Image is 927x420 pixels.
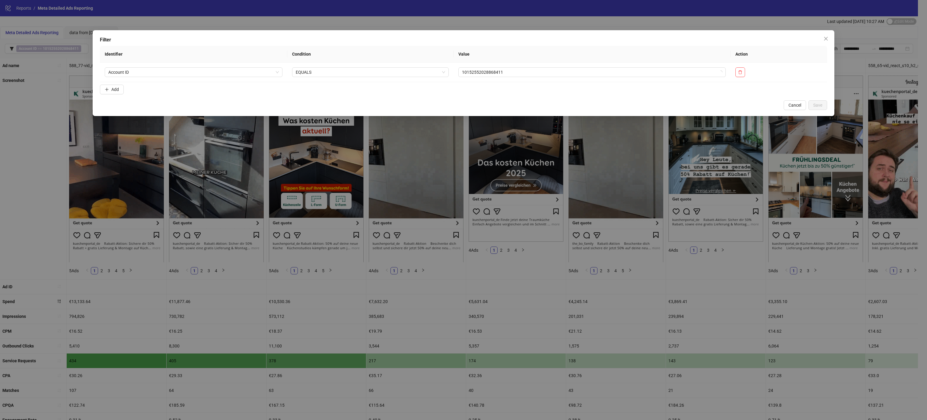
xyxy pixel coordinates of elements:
[100,85,124,94] button: Add
[731,46,827,63] th: Action
[111,87,119,92] span: Add
[462,68,722,77] span: 10152552028868411
[788,103,801,108] span: Cancel
[454,46,731,63] th: Value
[784,100,806,110] button: Cancel
[821,34,831,44] button: Close
[823,36,828,41] span: close
[808,100,827,110] button: Save
[100,36,827,44] div: Filter
[287,46,454,63] th: Condition
[108,68,279,77] span: Account ID
[100,46,287,63] th: Identifier
[296,68,445,77] span: EQUALS
[105,87,109,92] span: plus
[718,70,723,74] span: loading
[738,70,743,74] span: delete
